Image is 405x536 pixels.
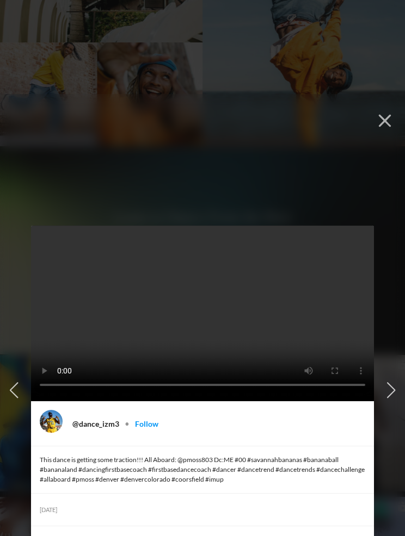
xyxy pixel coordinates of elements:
[31,446,374,494] div: This dance is getting some traction!!! All Aboard: @pmoss803 Dc:ME #00 #savannahbananas #bananaba...
[122,414,132,434] div: •
[373,108,397,132] button: Close (Esc)
[135,419,158,428] a: Follow
[72,419,119,428] a: @dance_izm3
[31,494,374,526] div: [DATE]
[40,410,63,433] img: @dance_izm3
